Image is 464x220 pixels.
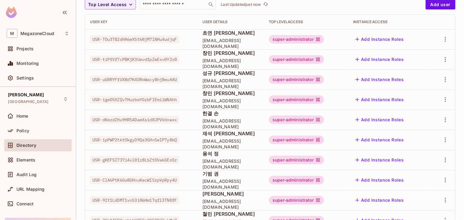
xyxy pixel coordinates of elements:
button: Add Instance Roles [353,75,406,84]
span: [EMAIL_ADDRESS][DOMAIN_NAME] [202,158,259,170]
span: 용석 정 [202,150,259,157]
span: [EMAIL_ADDRESS][DOMAIN_NAME] [202,37,259,49]
span: USR-ClA6PtK6Go8GHnuKecWI5zpVpRpy4U [90,176,179,184]
span: 창민 [PERSON_NAME] [202,90,259,97]
span: Projects [16,46,34,51]
span: [PERSON_NAME] [202,190,259,197]
span: Top Level Access [88,1,127,9]
div: Top Level Access [269,20,343,24]
span: Home [16,114,28,119]
span: M [7,29,17,38]
span: Monitoring [16,61,39,66]
div: super-administrator [269,176,324,184]
div: User Key [90,20,193,24]
div: Instance Access [353,20,425,24]
span: Directory [16,143,36,148]
button: Add Instance Roles [353,195,406,205]
span: USR-TOu3T82dHA6eXStkNjM7lNHu4udjqF [90,35,179,43]
span: [EMAIL_ADDRESS][DOMAIN_NAME] [202,178,259,190]
button: Add Instance Roles [353,95,406,105]
span: [EMAIL_ADDRESS][DOMAIN_NAME] [202,198,259,210]
span: Policy [16,128,29,133]
img: SReyMgAAAABJRU5ErkJggg== [6,7,17,18]
span: Click to refresh data [261,1,269,8]
button: Add Instance Roles [353,175,406,185]
span: [EMAIL_ADDRESS][DOMAIN_NAME] [202,58,259,69]
span: USR-igeD5XZQvTHurbmYGrbFIEmiiWNAhh [90,96,179,104]
span: 기범 권 [202,170,259,177]
span: refresh [263,2,268,8]
span: 철민 [PERSON_NAME] [202,211,259,217]
span: USR-ipPWP2tktOkgyD9Qs3GHn5eIP7y8bQ [90,136,179,144]
span: [EMAIL_ADDRESS][DOMAIN_NAME] [202,118,259,130]
span: 성규 [PERSON_NAME] [202,70,259,76]
span: Audit Log [16,172,37,177]
div: super-administrator [269,35,324,44]
span: [EMAIL_ADDRESS][DOMAIN_NAME] [202,78,259,89]
button: Add Instance Roles [353,135,406,145]
div: super-administrator [269,95,324,104]
span: URL Mapping [16,187,45,192]
button: Add Instance Roles [353,155,406,165]
span: USR-uGRRYFfUX8d7K4DRoWacy8hj8euAAU [90,76,179,83]
span: USR-dKmzdZHu9HRS4DamXsid8JPVVdnwxx [90,116,179,124]
span: [EMAIL_ADDRESS][DOMAIN_NAME] [202,98,259,109]
span: 재석 [PERSON_NAME] [202,130,259,137]
span: Settings [16,76,34,80]
span: Connect [16,201,34,206]
p: Last Updated just now [221,2,261,7]
span: Elements [16,158,35,162]
div: super-administrator [269,196,324,204]
div: super-administrator [269,115,324,124]
button: Add Instance Roles [353,115,406,125]
button: refresh [262,1,269,8]
div: super-administrator [269,136,324,144]
span: [EMAIL_ADDRESS][DOMAIN_NAME] [202,138,259,150]
button: Add Instance Roles [353,55,406,64]
div: super-administrator [269,156,324,164]
div: super-administrator [269,55,324,64]
span: 창민 [PERSON_NAME] [202,50,259,56]
span: Workspace: MegazoneCloud [20,31,54,36]
span: USR-tiPfVf7cPBKjK3UevdfpZwExv0Y2r0 [90,55,179,63]
span: USR-9It1LdDMT1vnS3i06Hm17qfl3TN0fF [90,196,179,204]
span: USR-gKEF5I737i4vl01r8LbZtDVakGEo5z [90,156,179,164]
span: [GEOGRAPHIC_DATA] [8,99,49,104]
span: 초연 [PERSON_NAME] [202,30,259,36]
div: User Details [202,20,259,24]
span: [PERSON_NAME] [8,92,44,97]
button: Add Instance Roles [353,34,406,44]
span: 한결 손 [202,110,259,117]
div: super-administrator [269,75,324,84]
